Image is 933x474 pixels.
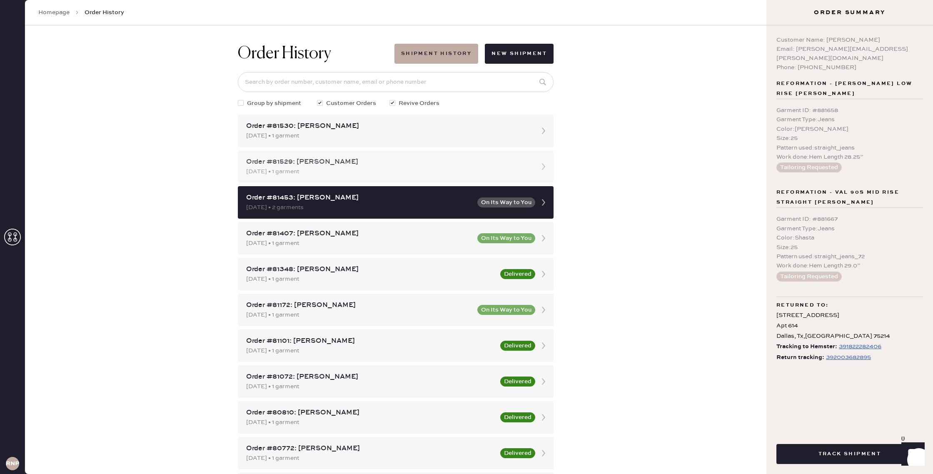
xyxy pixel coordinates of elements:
div: Size : 25 [776,134,923,143]
div: Garment Type : Jeans [776,115,923,124]
div: Order #80772: [PERSON_NAME] [246,444,495,454]
button: On Its Way to You [477,233,535,243]
div: [DATE] • 1 garment [246,418,495,427]
div: [DATE] • 2 garments [246,203,472,212]
span: Tracking to Hemster: [776,342,837,352]
div: https://www.fedex.com/apps/fedextrack/?tracknumbers=392003682895&cntry_code=US [826,352,871,362]
div: [DATE] • 1 garment [246,310,472,319]
div: Email: [PERSON_NAME][EMAIL_ADDRESS][PERSON_NAME][DOMAIN_NAME] [776,45,923,63]
div: [DATE] • 1 garment [246,274,495,284]
div: Pattern used : straight_jeans_72 [776,252,923,261]
div: Order #81453: [PERSON_NAME] [246,193,472,203]
div: Color : [PERSON_NAME] [776,125,923,134]
div: [STREET_ADDRESS] Apt 614 Dallas, Tx , [GEOGRAPHIC_DATA] 75214 [776,310,923,342]
div: Order #81101: [PERSON_NAME] [246,336,495,346]
button: On Its Way to You [477,197,535,207]
div: [DATE] • 1 garment [246,239,472,248]
div: Work done : Hem Length 29.0” [776,261,923,270]
span: Return tracking: [776,352,824,363]
h1: Order History [238,44,331,64]
div: [DATE] • 1 garment [246,346,495,355]
a: Homepage [38,8,70,17]
div: Garment ID : # 881658 [776,106,923,115]
button: Tailoring Requested [776,272,842,282]
div: [DATE] • 1 garment [246,167,530,176]
div: Order #80810: [PERSON_NAME] [246,408,495,418]
input: Search by order number, customer name, email or phone number [238,72,554,92]
div: Color : Shasta [776,233,923,242]
span: Order History [85,8,124,17]
span: Reformation - VAL 90S MID RISE STRAIGHT [PERSON_NAME] [776,187,923,207]
div: Garment ID : # 881667 [776,215,923,224]
div: Order #81172: [PERSON_NAME] [246,300,472,310]
button: Track Shipment [776,444,923,464]
span: Reformation - [PERSON_NAME] Low Rise [PERSON_NAME] [776,79,923,99]
div: Order #81407: [PERSON_NAME] [246,229,472,239]
div: [DATE] • 1 garment [246,382,495,391]
iframe: Front Chat [893,437,929,472]
div: [DATE] • 1 garment [246,454,495,463]
button: Delivered [500,269,535,279]
h3: Order Summary [766,8,933,17]
button: Delivered [500,377,535,387]
span: Group by shipment [247,99,301,108]
h3: RNPA [6,461,19,467]
div: [DATE] • 1 garment [246,131,530,140]
div: Customer Name: [PERSON_NAME] [776,35,923,45]
div: Phone: [PHONE_NUMBER] [776,63,923,72]
button: Shipment History [394,44,478,64]
button: Delivered [500,448,535,458]
a: 392003682895 [824,352,871,363]
div: Order #81529: [PERSON_NAME] [246,157,530,167]
span: Customer Orders [326,99,376,108]
button: On Its Way to You [477,305,535,315]
span: Returned to: [776,300,829,310]
div: Garment Type : Jeans [776,224,923,233]
div: Work done : Hem Length 28.25” [776,152,923,162]
div: https://www.fedex.com/apps/fedextrack/?tracknumbers=391822282406&cntry_code=US [839,342,881,352]
div: Order #81530: [PERSON_NAME] [246,121,530,131]
span: Revive Orders [399,99,439,108]
div: Pattern used : straight_jeans [776,143,923,152]
div: Order #81072: [PERSON_NAME] [246,372,495,382]
div: Size : 25 [776,243,923,252]
button: New Shipment [485,44,554,64]
button: Tailoring Requested [776,162,842,172]
a: Track Shipment [776,449,923,457]
button: Delivered [500,412,535,422]
div: Order #81348: [PERSON_NAME] [246,264,495,274]
a: 391822282406 [837,342,881,352]
button: Delivered [500,341,535,351]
